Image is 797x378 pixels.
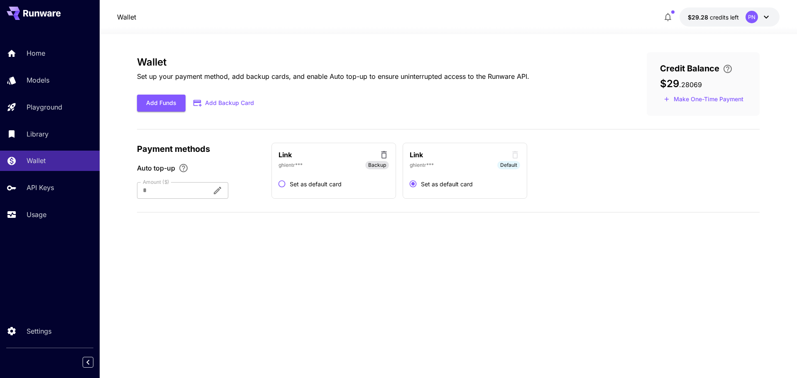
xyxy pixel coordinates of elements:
div: Collapse sidebar [89,355,100,370]
a: Wallet [117,12,136,22]
span: Default [497,161,520,169]
p: Wallet [27,156,46,166]
p: Payment methods [137,143,262,155]
button: Enter your card details and choose an Auto top-up amount to avoid service interruptions. We'll au... [719,64,736,74]
p: Settings [27,326,51,336]
button: Add Backup Card [186,95,263,111]
p: Home [27,48,45,58]
span: $29.28 [688,14,710,21]
span: . 28069 [679,80,702,89]
span: Auto top-up [137,163,175,173]
p: Usage [27,210,46,219]
button: Enable Auto top-up to ensure uninterrupted service. We'll automatically bill the chosen amount wh... [175,163,192,173]
button: Add Funds [137,95,186,112]
div: $29.28069 [688,13,739,22]
p: Set up your payment method, add backup cards, and enable Auto top-up to ensure uninterrupted acce... [137,71,529,81]
span: $29 [660,78,679,90]
p: Link [279,150,292,160]
p: Link [410,150,423,160]
p: Models [27,75,49,85]
span: Backup [368,161,386,169]
button: $29.28069PN [680,7,780,27]
nav: breadcrumb [117,12,136,22]
div: PN [746,11,758,23]
span: Set as default card [421,180,473,188]
h3: Wallet [137,56,529,68]
span: Credit Balance [660,62,719,75]
button: Collapse sidebar [83,357,93,368]
p: Playground [27,102,62,112]
span: Set as default card [290,180,342,188]
p: Library [27,129,49,139]
span: credits left [710,14,739,21]
label: Amount ($) [143,178,169,185]
p: API Keys [27,183,54,193]
button: Make a one-time, non-recurring payment [660,93,747,106]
